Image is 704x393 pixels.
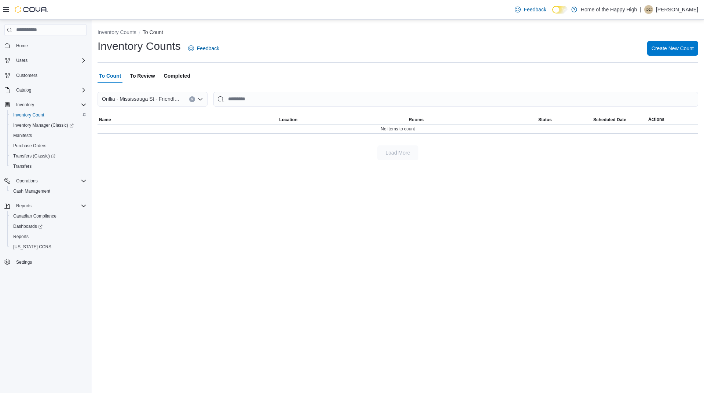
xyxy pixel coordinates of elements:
a: Purchase Orders [10,141,49,150]
a: Inventory Manager (Classic) [10,121,77,130]
span: Cash Management [10,187,87,196]
span: Reports [16,203,32,209]
button: Settings [1,256,89,267]
span: Cash Management [13,188,50,194]
button: Create New Count [647,41,698,56]
button: Name [98,115,278,124]
a: Canadian Compliance [10,212,59,220]
button: Inventory Count [7,110,89,120]
span: Home [16,43,28,49]
span: Settings [16,259,32,265]
button: Catalog [13,86,34,94]
span: Canadian Compliance [10,212,87,220]
button: Canadian Compliance [7,211,89,221]
button: [US_STATE] CCRS [7,242,89,252]
button: Inventory [1,100,89,110]
a: Feedback [512,2,549,17]
a: Cash Management [10,187,53,196]
button: Scheduled Date [592,115,647,124]
a: Inventory Count [10,111,47,119]
nav: Complex example [4,37,87,286]
span: Operations [16,178,38,184]
span: [US_STATE] CCRS [13,244,51,250]
button: Transfers [7,161,89,171]
button: Reports [7,231,89,242]
a: Settings [13,258,35,267]
span: Status [538,117,552,123]
a: Transfers (Classic) [7,151,89,161]
input: This is a search bar. After typing your query, hit enter to filter the results lower in the page. [213,92,698,107]
button: Status [537,115,592,124]
span: Actions [648,116,664,122]
h1: Inventory Counts [98,39,181,53]
span: Transfers (Classic) [10,152,87,160]
span: To Count [99,68,121,83]
button: Catalog [1,85,89,95]
button: Operations [1,176,89,186]
a: Home [13,41,31,50]
span: Feedback [197,45,219,52]
span: Catalog [16,87,31,93]
span: Catalog [13,86,87,94]
span: No items to count [381,126,415,132]
span: Transfers [13,163,32,169]
button: Users [13,56,30,65]
span: Customers [16,73,37,78]
span: Feedback [524,6,546,13]
span: Users [16,58,27,63]
span: Completed [164,68,190,83]
span: Manifests [10,131,87,140]
span: DC [645,5,652,14]
span: Users [13,56,87,65]
span: Manifests [13,133,32,138]
a: Transfers [10,162,34,171]
button: Load More [377,145,418,160]
span: Reports [10,232,87,241]
a: Manifests [10,131,35,140]
span: Inventory Manager (Classic) [13,122,74,128]
p: [PERSON_NAME] [656,5,698,14]
span: Inventory Count [13,112,44,118]
button: Purchase Orders [7,141,89,151]
button: Home [1,40,89,51]
span: Inventory [16,102,34,108]
span: Purchase Orders [13,143,47,149]
span: Customers [13,71,87,80]
button: Reports [1,201,89,211]
button: Customers [1,70,89,81]
a: Transfers (Classic) [10,152,58,160]
button: Inventory Counts [98,29,136,35]
span: Orillia - Mississauga St - Friendly Stranger [102,94,182,103]
span: Reports [13,234,29,240]
a: Customers [13,71,40,80]
span: Location [279,117,297,123]
button: Rooms [407,115,537,124]
button: Open list of options [197,96,203,102]
span: Transfers [10,162,87,171]
span: Name [99,117,111,123]
span: Inventory Manager (Classic) [10,121,87,130]
button: Reports [13,201,34,210]
span: Washington CCRS [10,242,87,251]
span: Load More [386,149,410,156]
span: Inventory [13,100,87,109]
span: To Review [130,68,155,83]
span: Inventory Count [10,111,87,119]
button: Location [278,115,407,124]
span: Home [13,41,87,50]
img: Cova [15,6,48,13]
a: Dashboards [10,222,45,231]
a: Reports [10,232,32,241]
a: Feedback [185,41,222,56]
nav: An example of EuiBreadcrumbs [98,29,698,37]
p: | [640,5,641,14]
button: Clear input [189,96,195,102]
div: Destiny Clausner [644,5,653,14]
button: Cash Management [7,186,89,196]
button: Users [1,55,89,66]
span: Canadian Compliance [13,213,56,219]
span: Create New Count [652,45,694,52]
a: [US_STATE] CCRS [10,242,54,251]
span: Rooms [409,117,424,123]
